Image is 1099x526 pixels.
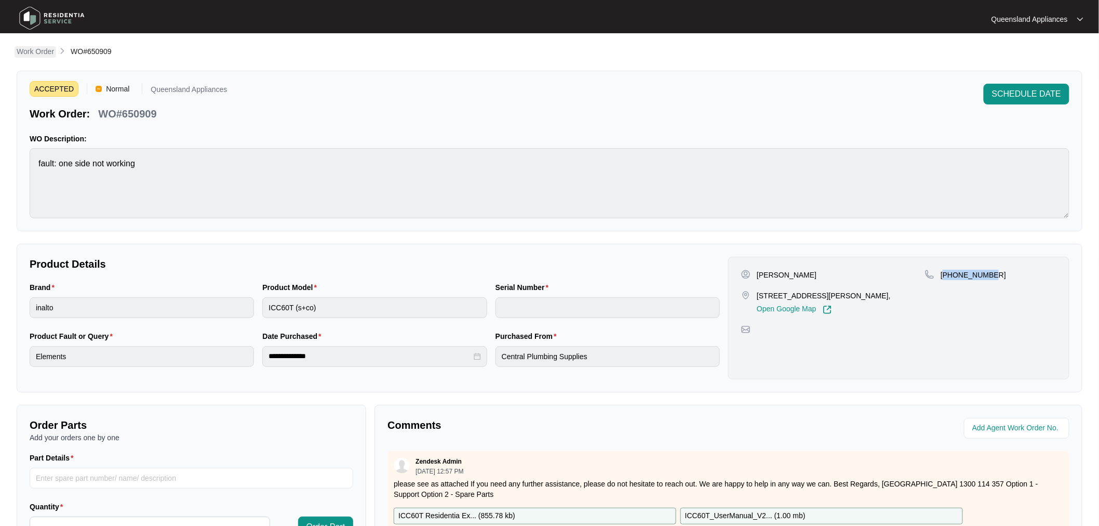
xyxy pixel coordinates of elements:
label: Brand [30,282,59,293]
input: Add Agent Work Order No. [972,422,1063,435]
p: Queensland Appliances [151,86,227,97]
input: Product Fault or Query [30,346,254,367]
button: SCHEDULE DATE [984,84,1069,104]
img: map-pin [741,291,750,300]
a: Open Google Map [757,305,832,314]
textarea: fault: one side not working [30,148,1069,218]
input: Product Model [262,297,487,318]
img: Vercel Logo [96,86,102,92]
input: Brand [30,297,254,318]
p: Work Order: [30,107,90,121]
input: Purchased From [495,346,720,367]
input: Serial Number [495,297,720,318]
span: ACCEPTED [30,81,78,97]
p: Work Order [17,46,54,57]
label: Part Details [30,453,78,463]
input: Part Details [30,468,353,489]
img: residentia service logo [16,3,88,34]
p: please see as attached If you need any further assistance, please do not hesitate to reach out. W... [394,479,1063,499]
img: dropdown arrow [1077,17,1083,22]
p: Zendesk Admin [416,457,462,466]
a: Work Order [15,46,56,58]
p: Comments [387,418,721,432]
p: [DATE] 12:57 PM [416,468,463,475]
p: Queensland Appliances [991,14,1068,24]
img: map-pin [741,325,750,334]
p: WO#650909 [98,107,156,121]
label: Product Fault or Query [30,331,117,341]
img: user-pin [741,270,750,279]
input: Date Purchased [269,351,471,362]
label: Quantity [30,502,67,512]
p: [STREET_ADDRESS][PERSON_NAME], [757,291,891,301]
img: Link-External [823,305,832,314]
label: Date Purchased [262,331,325,341]
p: [PHONE_NUMBER] [941,270,1006,280]
p: Product Details [30,257,720,271]
p: [PERSON_NAME] [757,270,816,280]
p: Add your orders one by one [30,432,353,443]
p: ICC60T_UserManual_V2... ( 1.00 mb ) [685,510,806,522]
label: Product Model [262,282,321,293]
img: map-pin [925,270,934,279]
p: Order Parts [30,418,353,432]
img: user.svg [394,458,410,474]
span: SCHEDULE DATE [992,88,1061,100]
img: chevron-right [58,47,66,55]
label: Serial Number [495,282,553,293]
span: Normal [102,81,133,97]
p: WO Description: [30,134,1069,144]
span: WO#650909 [71,47,112,56]
p: ICC60T Residentia Ex... ( 855.78 kb ) [398,510,515,522]
label: Purchased From [495,331,561,341]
